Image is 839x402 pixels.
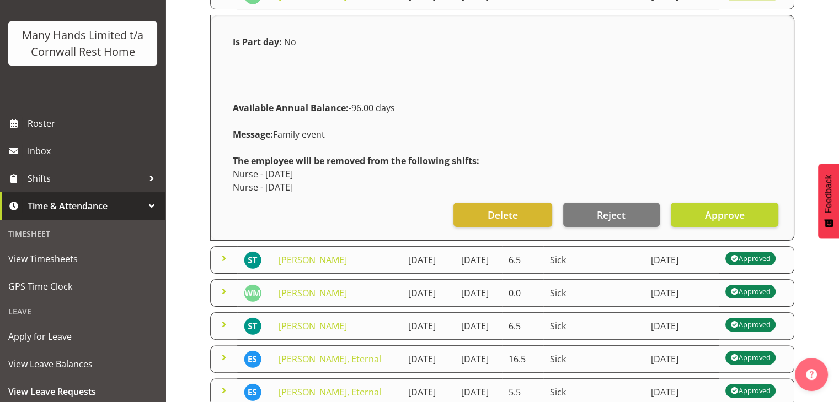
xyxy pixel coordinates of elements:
[455,279,502,307] td: [DATE]
[279,254,347,266] a: [PERSON_NAME]
[502,345,543,373] td: 16.5
[488,208,518,222] span: Delete
[730,285,770,298] div: Approved
[563,203,660,227] button: Reject
[730,384,770,397] div: Approved
[644,345,718,373] td: [DATE]
[8,278,157,295] span: GPS Time Clock
[502,279,543,307] td: 0.0
[3,300,163,323] div: Leave
[824,175,833,213] span: Feedback
[28,170,143,187] span: Shifts
[284,36,296,48] span: No
[3,222,163,245] div: Timesheet
[402,345,455,373] td: [DATE]
[543,345,644,373] td: Sick
[28,115,160,132] span: Roster
[244,317,261,335] img: shannon-tocker10948.jpg
[3,350,163,378] a: View Leave Balances
[8,383,157,400] span: View Leave Requests
[597,208,626,222] span: Reject
[279,386,381,398] a: [PERSON_NAME], Eternal
[543,312,644,340] td: Sick
[455,246,502,274] td: [DATE]
[244,284,261,302] img: wendy-mae-mcgrath778.jpg
[19,27,146,60] div: Many Hands Limited t/a Cornwall Rest Home
[244,383,261,401] img: eternal-sutton11562.jpg
[3,323,163,350] a: Apply for Leave
[543,279,644,307] td: Sick
[455,312,502,340] td: [DATE]
[279,287,347,299] a: [PERSON_NAME]
[233,128,273,140] strong: Message:
[244,251,261,269] img: shannon-tocker10948.jpg
[730,318,770,331] div: Approved
[226,95,778,121] div: -96.00 days
[543,246,644,274] td: Sick
[226,121,778,148] div: Family event
[644,246,718,274] td: [DATE]
[279,353,381,365] a: [PERSON_NAME], Eternal
[233,168,293,180] span: Nurse - [DATE]
[244,350,261,368] img: eternal-sutton11562.jpg
[806,369,817,380] img: help-xxl-2.png
[402,279,455,307] td: [DATE]
[233,155,479,167] strong: The employee will be removed from the following shifts:
[8,328,157,345] span: Apply for Leave
[402,312,455,340] td: [DATE]
[644,312,718,340] td: [DATE]
[818,164,839,238] button: Feedback - Show survey
[502,312,543,340] td: 6.5
[233,102,349,114] strong: Available Annual Balance:
[402,246,455,274] td: [DATE]
[502,246,543,274] td: 6.5
[233,36,282,48] strong: Is Part day:
[8,251,157,267] span: View Timesheets
[28,198,143,214] span: Time & Attendance
[28,143,160,159] span: Inbox
[730,351,770,364] div: Approved
[8,356,157,372] span: View Leave Balances
[3,245,163,273] a: View Timesheets
[455,345,502,373] td: [DATE]
[233,181,293,193] span: Nurse - [DATE]
[3,273,163,300] a: GPS Time Clock
[644,279,718,307] td: [DATE]
[453,203,552,227] button: Delete
[671,203,778,227] button: Approve
[730,252,770,265] div: Approved
[279,320,347,332] a: [PERSON_NAME]
[704,208,744,222] span: Approve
